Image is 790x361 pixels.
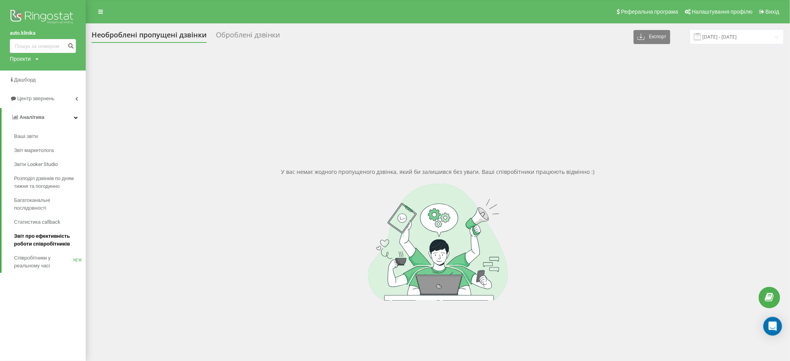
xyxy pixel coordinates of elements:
a: Ваші звіти [14,129,86,143]
a: Аналiтика [2,108,86,127]
a: Звіт маркетолога [14,143,86,157]
img: Ringostat logo [10,8,76,27]
input: Пошук за номером [10,39,76,53]
div: Необроблені пропущені дзвінки [92,31,207,43]
span: Багатоканальні послідовності [14,196,82,212]
a: Співробітники у реальному часіNEW [14,251,86,273]
span: Реферальна програма [621,9,679,15]
span: Вихід [766,9,779,15]
a: Статистика callback [14,215,86,229]
span: Звіт про ефективність роботи співробітників [14,232,82,248]
div: Проекти [10,55,31,63]
span: Ваші звіти [14,133,38,140]
a: Розподіл дзвінків по дням тижня та погодинно [14,172,86,193]
a: auto.klinika [10,29,76,37]
span: Співробітники у реальному часі [14,254,73,270]
span: Розподіл дзвінків по дням тижня та погодинно [14,175,82,190]
div: Оброблені дзвінки [216,31,280,43]
button: Експорт [634,30,670,44]
span: Звіт маркетолога [14,147,54,154]
span: Налаштування профілю [692,9,753,15]
span: Статистика callback [14,218,60,226]
a: Звіти Looker Studio [14,157,86,172]
a: Багатоканальні послідовності [14,193,86,215]
div: Open Intercom Messenger [763,317,782,336]
span: Аналiтика [19,114,44,120]
span: Звіти Looker Studio [14,161,58,168]
a: Звіт про ефективність роботи співробітників [14,229,86,251]
span: Дашборд [14,77,36,83]
span: Центр звернень [17,96,55,101]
